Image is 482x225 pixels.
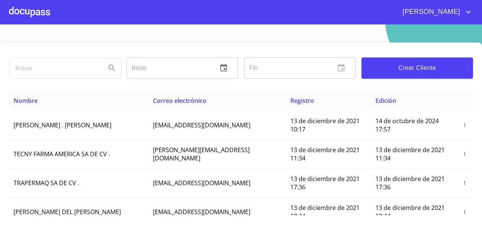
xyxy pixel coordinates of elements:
span: [EMAIL_ADDRESS][DOMAIN_NAME] [153,179,250,187]
span: 13 de diciembre de 2021 18:44 [375,204,445,220]
span: 14 de octubre de 2024 17:57 [375,117,439,133]
span: [EMAIL_ADDRESS][DOMAIN_NAME] [153,208,250,216]
button: account of current user [397,6,473,18]
span: [PERSON_NAME] [397,6,464,18]
span: 13 de diciembre de 2021 18:44 [290,204,360,220]
span: [EMAIL_ADDRESS][DOMAIN_NAME] [153,121,250,129]
span: 13 de diciembre de 2021 11:34 [375,146,445,162]
span: Nombre [14,97,38,105]
span: Edición [375,97,396,105]
span: 13 de diciembre de 2021 17:36 [375,175,445,191]
button: Crear Cliente [361,57,473,79]
span: Correo electrónico [153,97,206,105]
span: 13 de diciembre de 2021 10:17 [290,117,360,133]
span: TRAPERMAQ SA DE CV . [14,179,79,187]
span: [PERSON_NAME][EMAIL_ADDRESS][DOMAIN_NAME] [153,146,250,162]
span: Registro [290,97,314,105]
span: 13 de diciembre de 2021 11:34 [290,146,360,162]
span: TECNY FARMA AMERICA SA DE CV . [14,150,110,158]
input: search [9,58,100,78]
button: Search [103,59,121,77]
span: [PERSON_NAME] . [PERSON_NAME] [14,121,111,129]
span: 13 de diciembre de 2021 17:36 [290,175,360,191]
span: Crear Cliente [368,63,467,73]
span: [PERSON_NAME] DEL [PERSON_NAME] [14,208,121,216]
